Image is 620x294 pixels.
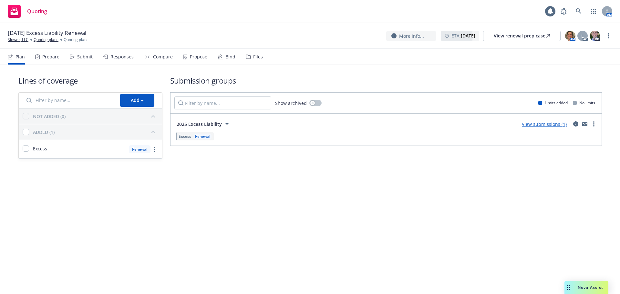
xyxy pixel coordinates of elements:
[34,37,58,43] a: Quoting plans
[150,146,158,153] a: more
[177,121,222,127] span: 2025 Excess Liability
[587,5,600,18] a: Switch app
[538,100,568,106] div: Limits added
[153,54,173,59] div: Compare
[174,117,233,130] button: 2025 Excess Liability
[572,5,585,18] a: Search
[179,134,191,139] span: Excess
[275,100,307,106] span: Show archived
[581,33,584,39] span: L
[564,281,573,294] div: Drag to move
[33,145,47,152] span: Excess
[5,2,50,20] a: Quoting
[42,54,59,59] div: Prepare
[604,32,612,40] a: more
[8,37,28,43] a: Slower, LLC
[557,5,570,18] a: Report a Bug
[494,31,550,41] div: View renewal prep case
[18,75,162,86] h1: Lines of coverage
[190,54,207,59] div: Propose
[8,29,86,37] span: [DATE] Excess Liability Renewal
[399,33,424,39] span: More info...
[33,127,158,137] button: ADDED (1)
[581,120,589,128] a: mail
[225,54,235,59] div: Bind
[77,54,93,59] div: Submit
[522,121,567,127] a: View submissions (1)
[27,9,47,14] span: Quoting
[110,54,134,59] div: Responses
[33,113,66,120] div: NOT ADDED (0)
[573,100,595,106] div: No limits
[33,129,55,136] div: ADDED (1)
[565,31,575,41] img: photo
[170,75,602,86] h1: Submission groups
[194,134,212,139] div: Renewal
[174,96,271,109] input: Filter by name...
[564,281,608,294] button: Nova Assist
[64,37,87,43] span: Quoting plan
[451,32,475,39] span: ETA :
[253,54,263,59] div: Files
[15,54,25,59] div: Plan
[33,111,158,121] button: NOT ADDED (0)
[120,94,154,107] button: Add
[129,145,150,153] div: Renewal
[590,120,598,128] a: more
[572,120,580,128] a: circleInformation
[483,31,561,41] a: View renewal prep case
[131,94,144,106] div: Add
[461,33,475,39] strong: [DATE]
[578,285,603,290] span: Nova Assist
[23,94,116,107] input: Filter by name...
[386,31,436,41] button: More info...
[590,31,600,41] img: photo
